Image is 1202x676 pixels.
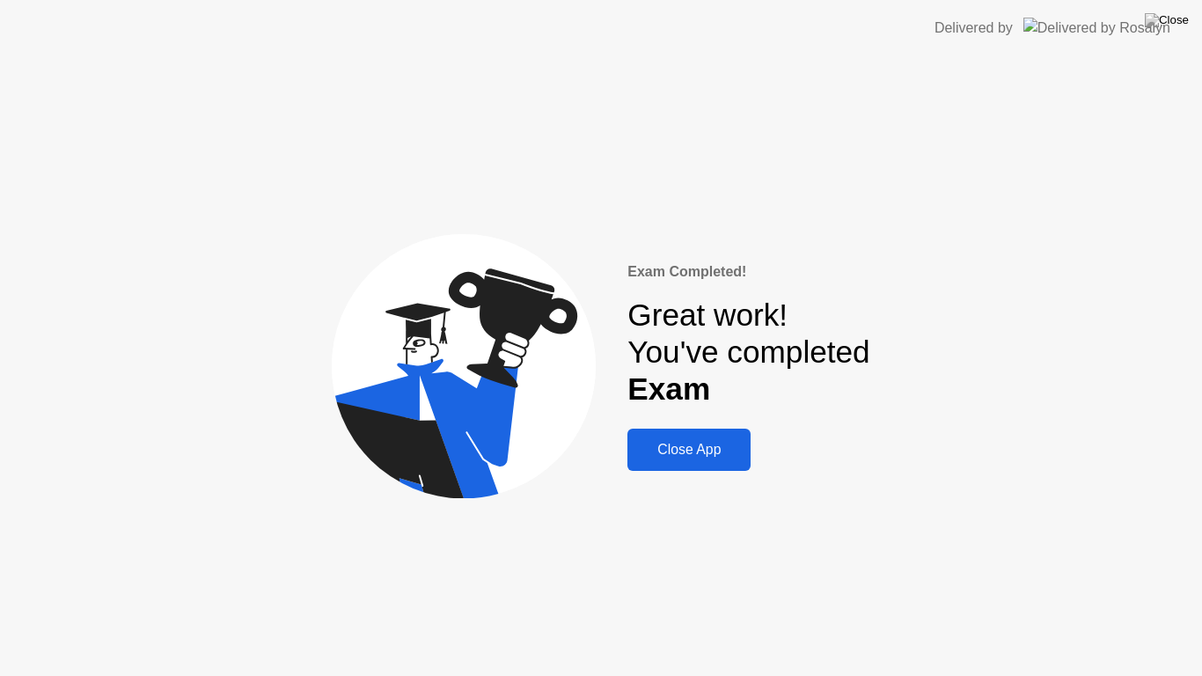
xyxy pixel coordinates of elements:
img: Close [1145,13,1189,27]
b: Exam [627,371,710,406]
div: Exam Completed! [627,261,869,283]
div: Great work! You've completed [627,297,869,408]
button: Close App [627,429,751,471]
div: Delivered by [934,18,1013,39]
div: Close App [633,442,745,458]
img: Delivered by Rosalyn [1023,18,1170,38]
